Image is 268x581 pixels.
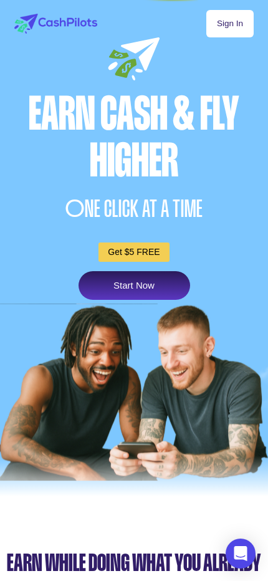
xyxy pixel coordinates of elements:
[65,196,85,221] span: O
[98,242,169,262] a: Get $5 FREE
[11,90,257,184] div: Earn Cash & Fly higher
[206,10,254,37] a: Sign In
[14,14,97,34] img: logo
[79,271,190,300] a: Start Now
[11,187,257,230] div: NE CLICK AT A TIME
[226,539,256,569] div: Open Intercom Messenger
